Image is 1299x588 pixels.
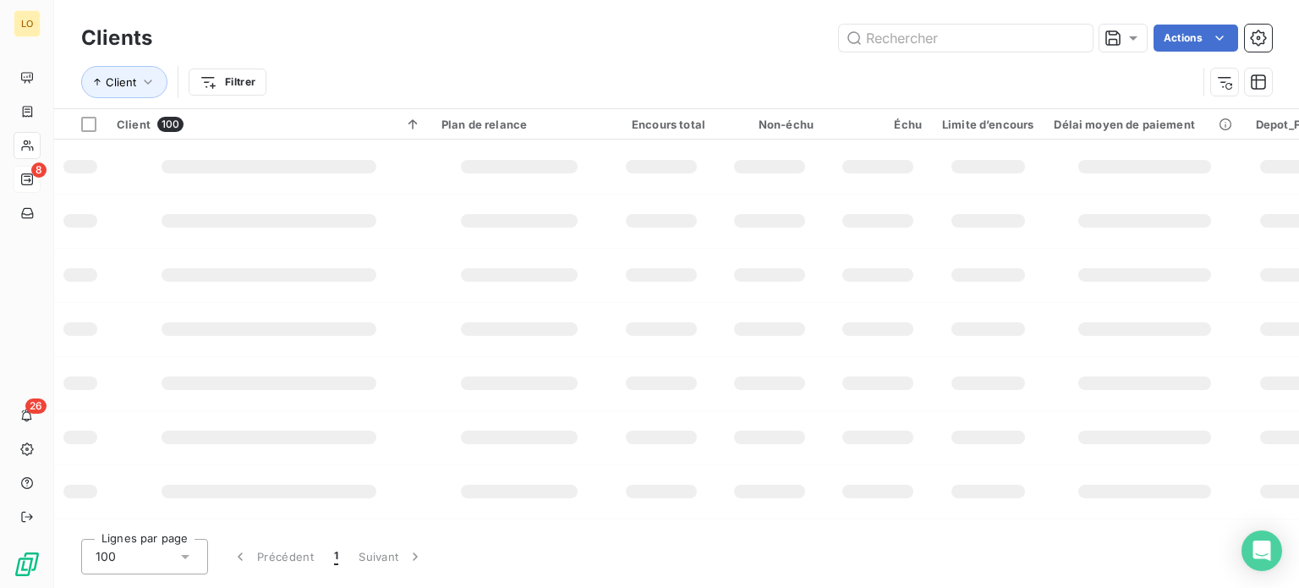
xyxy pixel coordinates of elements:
div: Échu [834,118,922,131]
div: Open Intercom Messenger [1241,530,1282,571]
button: 1 [324,539,348,574]
button: Suivant [348,539,434,574]
span: 8 [31,162,47,178]
span: 26 [25,398,47,414]
span: 1 [334,548,338,565]
div: Plan de relance [441,118,597,131]
h3: Clients [81,23,152,53]
button: Précédent [222,539,324,574]
button: Client [81,66,167,98]
span: 100 [157,117,184,132]
div: Encours total [617,118,705,131]
div: Limite d’encours [942,118,1033,131]
span: Client [106,75,136,89]
div: Non-échu [726,118,814,131]
button: Actions [1154,25,1238,52]
div: Délai moyen de paiement [1054,118,1235,131]
button: Filtrer [189,69,266,96]
img: Logo LeanPay [14,551,41,578]
div: LO [14,10,41,37]
input: Rechercher [839,25,1093,52]
span: Client [117,118,151,131]
span: 100 [96,548,116,565]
